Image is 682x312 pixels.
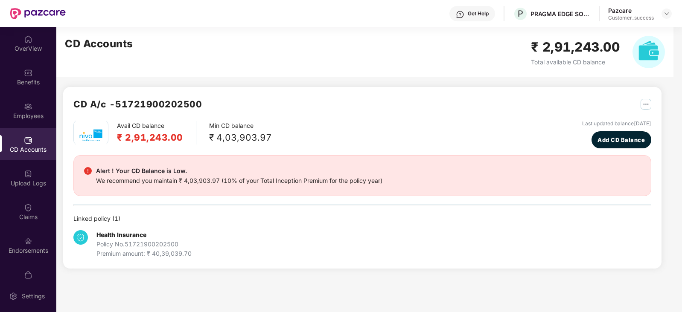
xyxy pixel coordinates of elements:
div: PRAGMA EDGE SOFTWARE SERVICES PRIVATE LIMITED [530,10,590,18]
h2: CD A/c - 51721900202500 [73,97,202,111]
div: ₹ 4,03,903.97 [209,130,272,144]
h2: ₹ 2,91,243.00 [531,37,620,57]
img: svg+xml;base64,PHN2ZyBpZD0iQ2xhaW0iIHhtbG5zPSJodHRwOi8vd3d3LnczLm9yZy8yMDAwL3N2ZyIgd2lkdGg9IjIwIi... [24,203,32,212]
button: Add CD Balance [592,131,651,148]
div: Last updated balance [DATE] [582,120,651,128]
img: svg+xml;base64,PHN2ZyBpZD0iTXlfT3JkZXJzIiBkYXRhLW5hbWU9Ik15IE9yZGVycyIgeG1sbnM9Imh0dHA6Ly93d3cudz... [24,271,32,279]
img: mbhicl.png [76,120,106,150]
div: Customer_success [608,14,654,21]
img: svg+xml;base64,PHN2ZyBpZD0iU2V0dGluZy0yMHgyMCIgeG1sbnM9Imh0dHA6Ly93d3cudzMub3JnLzIwMDAvc3ZnIiB3aW... [9,292,17,300]
div: Linked policy ( 1 ) [73,214,651,223]
img: svg+xml;base64,PHN2ZyBpZD0iVXBsb2FkX0xvZ3MiIGRhdGEtbmFtZT0iVXBsb2FkIExvZ3MiIHhtbG5zPSJodHRwOi8vd3... [24,170,32,178]
img: svg+xml;base64,PHN2ZyBpZD0iRW1wbG95ZWVzIiB4bWxucz0iaHR0cDovL3d3dy53My5vcmcvMjAwMC9zdmciIHdpZHRoPS... [24,102,32,111]
img: svg+xml;base64,PHN2ZyB4bWxucz0iaHR0cDovL3d3dy53My5vcmcvMjAwMC9zdmciIHhtbG5zOnhsaW5rPSJodHRwOi8vd3... [632,36,665,68]
img: svg+xml;base64,PHN2ZyBpZD0iRGFuZ2VyX2FsZXJ0IiBkYXRhLW5hbWU9IkRhbmdlciBhbGVydCIgeG1sbnM9Imh0dHA6Ly... [84,167,92,175]
img: svg+xml;base64,PHN2ZyBpZD0iRHJvcGRvd24tMzJ4MzIiIHhtbG5zPSJodHRwOi8vd3d3LnczLm9yZy8yMDAwL3N2ZyIgd2... [663,10,670,17]
div: Pazcare [608,6,654,14]
img: svg+xml;base64,PHN2ZyBpZD0iSGVscC0zMngzMiIgeG1sbnM9Imh0dHA6Ly93d3cudzMub3JnLzIwMDAvc3ZnIiB3aWR0aD... [456,10,464,19]
h2: CD Accounts [65,36,133,52]
div: Min CD balance [209,121,272,144]
div: Policy No. 51721900202500 [96,240,192,249]
b: Health Insurance [96,231,146,238]
div: Alert ! Your CD Balance is Low. [96,166,382,176]
div: Get Help [468,10,489,17]
img: svg+xml;base64,PHN2ZyBpZD0iQ0RfQWNjb3VudHMiIGRhdGEtbmFtZT0iQ0QgQWNjb3VudHMiIHhtbG5zPSJodHRwOi8vd3... [24,136,32,144]
img: svg+xml;base64,PHN2ZyBpZD0iQmVuZWZpdHMiIHhtbG5zPSJodHRwOi8vd3d3LnczLm9yZy8yMDAwL3N2ZyIgd2lkdGg9Ij... [24,69,32,77]
div: Premium amount: ₹ 40,39,039.70 [96,249,192,258]
span: Total available CD balance [531,58,605,66]
img: svg+xml;base64,PHN2ZyB4bWxucz0iaHR0cDovL3d3dy53My5vcmcvMjAwMC9zdmciIHdpZHRoPSIzNCIgaGVpZ2h0PSIzNC... [73,230,88,245]
img: svg+xml;base64,PHN2ZyB4bWxucz0iaHR0cDovL3d3dy53My5vcmcvMjAwMC9zdmciIHdpZHRoPSIyNSIgaGVpZ2h0PSIyNS... [641,99,651,110]
img: svg+xml;base64,PHN2ZyBpZD0iSG9tZSIgeG1sbnM9Imh0dHA6Ly93d3cudzMub3JnLzIwMDAvc3ZnIiB3aWR0aD0iMjAiIG... [24,35,32,43]
div: We recommend you maintain ₹ 4,03,903.97 (10% of your Total Inception Premium for the policy year) [96,176,382,185]
span: P [518,9,523,19]
div: Settings [19,292,47,300]
img: New Pazcare Logo [10,8,66,19]
h2: ₹ 2,91,243.00 [117,130,183,144]
div: Avail CD balance [117,121,196,144]
img: svg+xml;base64,PHN2ZyBpZD0iRW5kb3JzZW1lbnRzIiB4bWxucz0iaHR0cDovL3d3dy53My5vcmcvMjAwMC9zdmciIHdpZH... [24,237,32,246]
span: Add CD Balance [597,136,645,144]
